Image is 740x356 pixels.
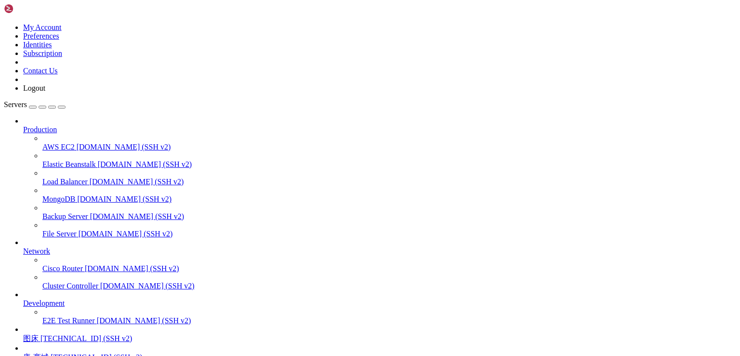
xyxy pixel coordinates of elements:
li: 图床 [TECHNICAL_ID] (SSH v2) [23,325,736,344]
span: [DOMAIN_NAME] (SSH v2) [100,282,195,290]
a: AWS EC2 [DOMAIN_NAME] (SSH v2) [42,143,736,151]
li: Load Balancer [DOMAIN_NAME] (SSH v2) [42,169,736,186]
a: Load Balancer [DOMAIN_NAME] (SSH v2) [42,178,736,186]
a: Preferences [23,32,59,40]
span: E2E Test Runner [42,316,95,325]
span: Development [23,299,65,307]
a: Cluster Controller [DOMAIN_NAME] (SSH v2) [42,282,736,290]
a: Logout [23,84,45,92]
span: Backup Server [42,212,88,220]
li: Cluster Controller [DOMAIN_NAME] (SSH v2) [42,273,736,290]
span: [DOMAIN_NAME] (SSH v2) [98,160,192,168]
span: Network [23,247,50,255]
a: Identities [23,41,52,49]
span: [DOMAIN_NAME] (SSH v2) [85,264,179,273]
span: Cluster Controller [42,282,98,290]
span: File Server [42,230,77,238]
img: Shellngn [4,4,59,14]
li: Elastic Beanstalk [DOMAIN_NAME] (SSH v2) [42,151,736,169]
a: Contact Us [23,67,58,75]
a: My Account [23,23,62,31]
span: Production [23,125,57,134]
a: Development [23,299,736,308]
span: [DOMAIN_NAME] (SSH v2) [97,316,191,325]
li: MongoDB [DOMAIN_NAME] (SSH v2) [42,186,736,204]
span: [DOMAIN_NAME] (SSH v2) [90,178,184,186]
span: [DOMAIN_NAME] (SSH v2) [77,143,171,151]
a: Backup Server [DOMAIN_NAME] (SSH v2) [42,212,736,221]
li: File Server [DOMAIN_NAME] (SSH v2) [42,221,736,238]
span: [DOMAIN_NAME] (SSH v2) [77,195,172,203]
a: Network [23,247,736,256]
span: Load Balancer [42,178,88,186]
a: Production [23,125,736,134]
span: [DOMAIN_NAME] (SSH v2) [79,230,173,238]
span: 图床 [23,334,39,342]
span: [DOMAIN_NAME] (SSH v2) [90,212,185,220]
a: Cisco Router [DOMAIN_NAME] (SSH v2) [42,264,736,273]
span: [TECHNICAL_ID] (SSH v2) [40,334,132,342]
a: Subscription [23,49,62,57]
a: E2E Test Runner [DOMAIN_NAME] (SSH v2) [42,316,736,325]
li: Development [23,290,736,325]
span: Cisco Router [42,264,83,273]
li: E2E Test Runner [DOMAIN_NAME] (SSH v2) [42,308,736,325]
a: Elastic Beanstalk [DOMAIN_NAME] (SSH v2) [42,160,736,169]
a: 图床 [TECHNICAL_ID] (SSH v2) [23,334,736,344]
li: Production [23,117,736,238]
a: MongoDB [DOMAIN_NAME] (SSH v2) [42,195,736,204]
li: Network [23,238,736,290]
span: MongoDB [42,195,75,203]
a: File Server [DOMAIN_NAME] (SSH v2) [42,230,736,238]
li: Cisco Router [DOMAIN_NAME] (SSH v2) [42,256,736,273]
span: Elastic Beanstalk [42,160,96,168]
li: AWS EC2 [DOMAIN_NAME] (SSH v2) [42,134,736,151]
span: Servers [4,100,27,109]
li: Backup Server [DOMAIN_NAME] (SSH v2) [42,204,736,221]
span: AWS EC2 [42,143,75,151]
a: Servers [4,100,66,109]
